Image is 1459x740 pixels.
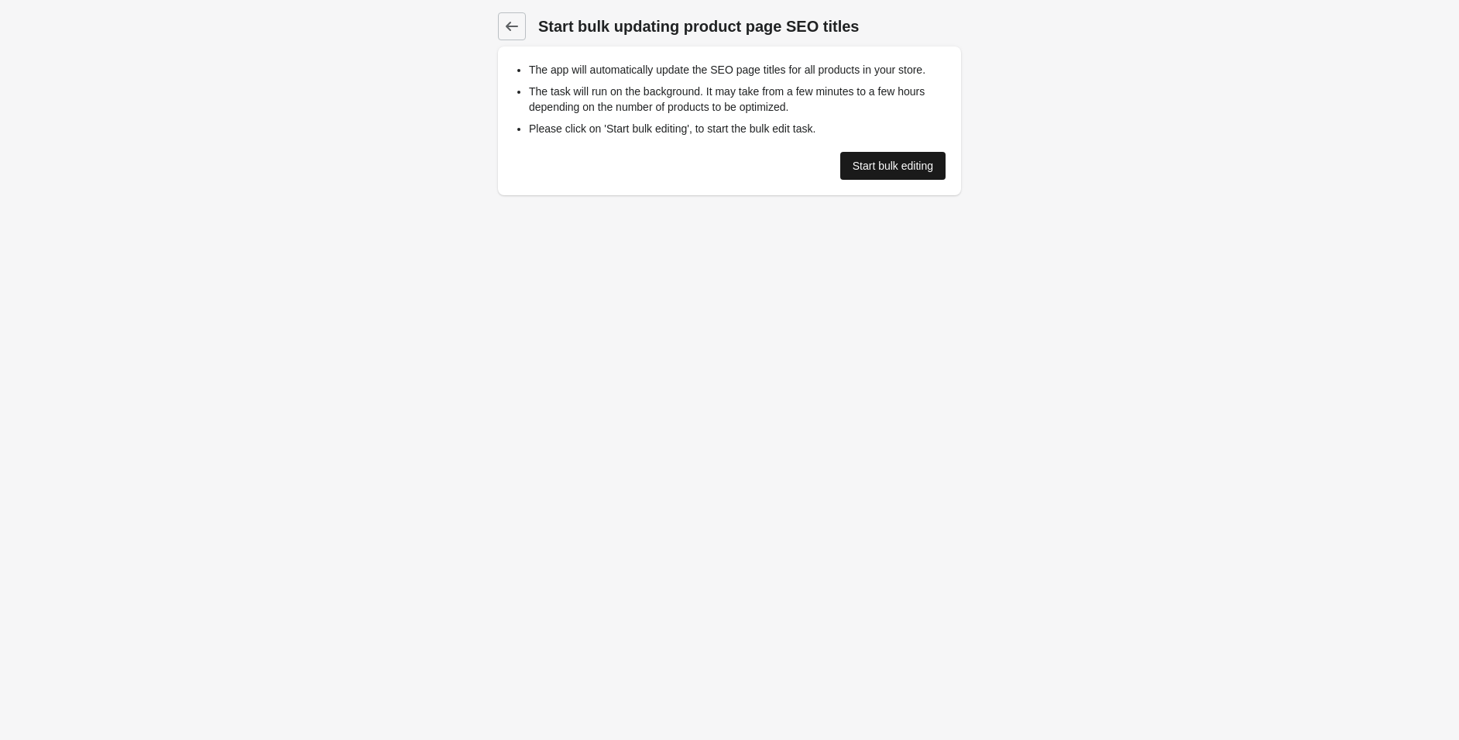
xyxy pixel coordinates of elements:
[840,152,946,180] a: Start bulk editing
[529,121,946,136] li: Please click on 'Start bulk editing', to start the bulk edit task.
[529,84,946,115] li: The task will run on the background. It may take from a few minutes to a few hours depending on t...
[538,15,961,37] h1: Start bulk updating product page SEO titles
[529,62,946,77] li: The app will automatically update the SEO page titles for all products in your store.
[853,160,933,172] div: Start bulk editing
